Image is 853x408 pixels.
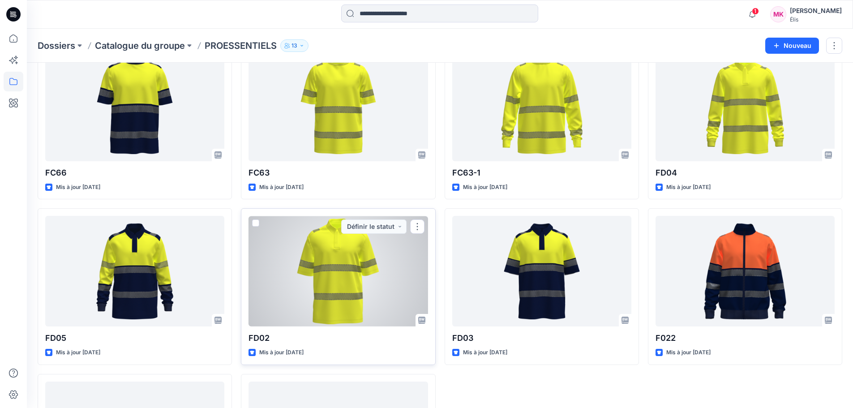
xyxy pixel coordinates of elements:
[452,216,631,326] a: FD03
[45,168,67,177] font: FC66
[452,333,473,343] font: FD03
[280,39,309,52] button: 13
[249,168,270,177] font: FC63
[656,51,835,161] a: FD04
[45,51,224,161] a: FC66
[249,216,428,326] a: FD02
[656,216,835,326] a: F022
[790,7,842,14] font: [PERSON_NAME]
[291,42,297,49] font: 13
[95,40,185,51] font: Catalogue du groupe
[463,184,507,190] font: Mis à jour [DATE]
[666,349,711,356] font: Mis à jour [DATE]
[45,333,66,343] font: FD05
[754,8,756,14] font: 1
[452,168,480,177] font: FC63-1
[259,184,304,190] font: Mis à jour [DATE]
[656,333,676,343] font: F022
[790,16,798,23] font: Élis
[463,349,507,356] font: Mis à jour [DATE]
[95,39,185,52] a: Catalogue du groupe
[249,333,270,343] font: FD02
[56,349,100,356] font: Mis à jour [DATE]
[56,184,100,190] font: Mis à jour [DATE]
[45,216,224,326] a: FD05
[666,184,711,190] font: Mis à jour [DATE]
[765,38,819,54] button: Nouveau
[773,10,784,18] font: MK
[205,40,277,51] font: PROESSENTIELS
[38,40,75,51] font: Dossiers
[259,349,304,356] font: Mis à jour [DATE]
[38,39,75,52] a: Dossiers
[249,51,428,161] a: FC63
[656,168,677,177] font: FD04
[452,51,631,161] a: FC63-1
